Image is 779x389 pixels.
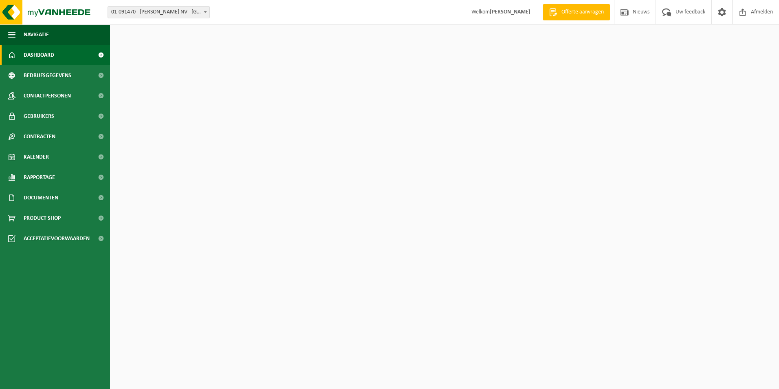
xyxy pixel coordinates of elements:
span: Navigatie [24,24,49,45]
span: Contactpersonen [24,86,71,106]
span: 01-091470 - MYLLE H. NV - BELLEGEM [108,7,209,18]
span: Rapportage [24,167,55,188]
a: Offerte aanvragen [543,4,610,20]
span: Offerte aanvragen [559,8,606,16]
span: Gebruikers [24,106,54,126]
span: Product Shop [24,208,61,228]
span: 01-091470 - MYLLE H. NV - BELLEGEM [108,6,210,18]
span: Dashboard [24,45,54,65]
span: Contracten [24,126,55,147]
span: Bedrijfsgegevens [24,65,71,86]
span: Acceptatievoorwaarden [24,228,90,249]
span: Documenten [24,188,58,208]
span: Kalender [24,147,49,167]
strong: [PERSON_NAME] [490,9,530,15]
